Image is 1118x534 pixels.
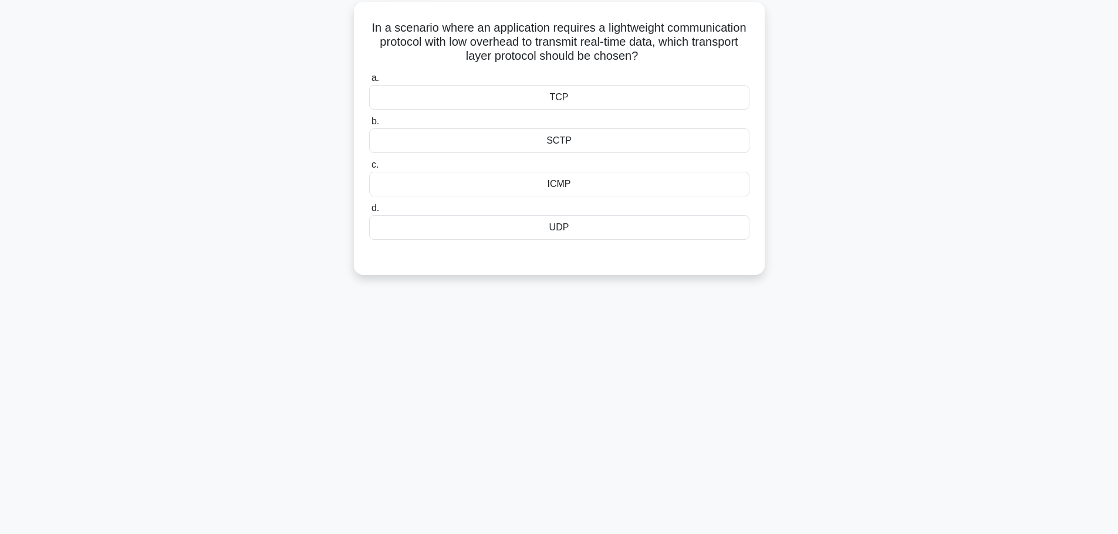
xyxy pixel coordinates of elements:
[368,21,751,64] h5: In a scenario where an application requires a lightweight communication protocol with low overhea...
[369,172,749,196] div: ICMP
[371,73,379,83] span: a.
[369,85,749,110] div: TCP
[371,159,379,169] span: c.
[371,203,379,213] span: d.
[369,215,749,240] div: UDP
[371,116,379,126] span: b.
[369,128,749,153] div: SCTP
